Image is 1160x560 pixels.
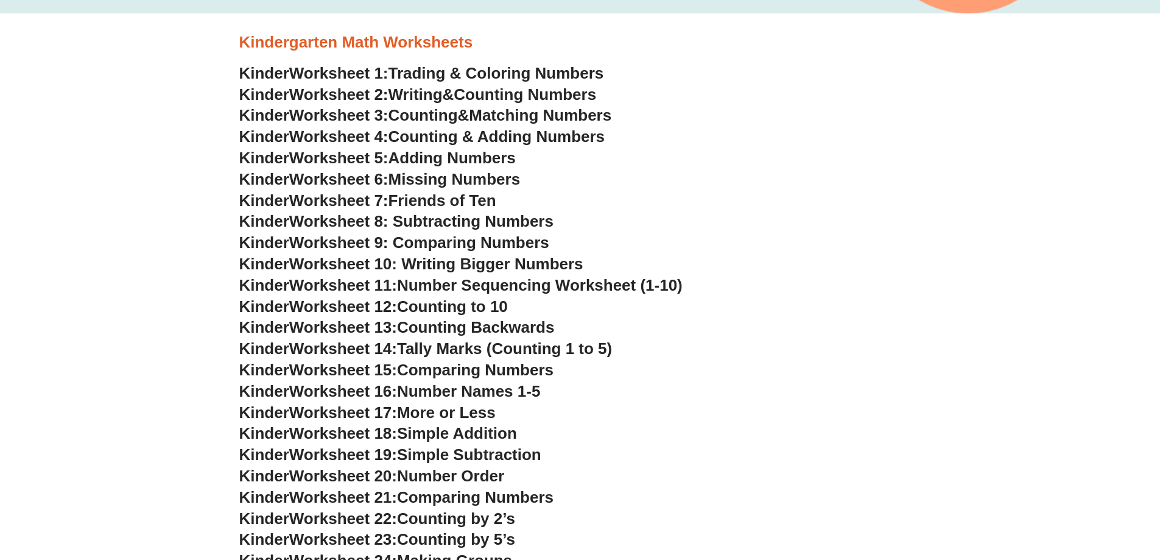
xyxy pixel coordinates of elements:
span: Worksheet 18: [289,424,397,442]
span: Counting & Adding Numbers [388,127,605,146]
a: KinderWorksheet 5:Adding Numbers [239,149,516,167]
span: Kinder [239,276,289,294]
span: Worksheet 22: [289,509,397,528]
a: KinderWorksheet 7:Friends of Ten [239,191,496,210]
a: KinderWorksheet 6:Missing Numbers [239,170,521,188]
span: Worksheet 10: Writing Bigger Numbers [289,255,583,273]
span: Friends of Ten [388,191,496,210]
span: Worksheet 23: [289,530,397,548]
span: Worksheet 17: [289,403,397,422]
span: Kinder [239,382,289,400]
span: Kinder [239,530,289,548]
span: Counting Numbers [454,85,596,104]
span: Worksheet 2: [289,85,388,104]
span: Worksheet 6: [289,170,388,188]
span: Worksheet 3: [289,106,388,124]
span: Simple Addition [397,424,517,442]
span: Tally Marks (Counting 1 to 5) [397,339,612,358]
span: Kinder [239,127,289,146]
a: KinderWorksheet 4:Counting & Adding Numbers [239,127,605,146]
span: Kinder [239,149,289,167]
span: Counting Backwards [397,318,554,336]
span: Worksheet 13: [289,318,397,336]
span: Worksheet 8: Subtracting Numbers [289,212,554,230]
span: Writing [388,85,443,104]
span: Kinder [239,509,289,528]
a: KinderWorksheet 1:Trading & Coloring Numbers [239,64,604,82]
span: Kinder [239,106,289,124]
span: Missing Numbers [388,170,521,188]
span: Trading & Coloring Numbers [388,64,604,82]
span: Kinder [239,233,289,252]
span: Kinder [239,403,289,422]
span: Counting by 5’s [397,530,515,548]
a: KinderWorksheet 9: Comparing Numbers [239,233,549,252]
span: More or Less [397,403,496,422]
span: Worksheet 12: [289,297,397,316]
span: Worksheet 19: [289,445,397,464]
span: Worksheet 9: Comparing Numbers [289,233,549,252]
span: Kinder [239,488,289,506]
span: Kinder [239,339,289,358]
a: KinderWorksheet 10: Writing Bigger Numbers [239,255,583,273]
span: Kinder [239,445,289,464]
a: KinderWorksheet 3:Counting&Matching Numbers [239,106,612,124]
span: Kinder [239,318,289,336]
a: KinderWorksheet 8: Subtracting Numbers [239,212,554,230]
span: Worksheet 14: [289,339,397,358]
span: Kinder [239,361,289,379]
iframe: Chat Widget [957,422,1160,560]
span: Worksheet 15: [289,361,397,379]
span: Comparing Numbers [397,361,554,379]
span: Kinder [239,191,289,210]
span: Comparing Numbers [397,488,554,506]
span: Simple Subtraction [397,445,541,464]
span: Matching Numbers [469,106,611,124]
span: Worksheet 1: [289,64,388,82]
span: Worksheet 4: [289,127,388,146]
span: Worksheet 7: [289,191,388,210]
span: Kinder [239,170,289,188]
span: Adding Numbers [388,149,516,167]
span: Kinder [239,85,289,104]
span: Worksheet 20: [289,467,397,485]
span: Counting [388,106,458,124]
span: Counting by 2’s [397,509,515,528]
span: Worksheet 21: [289,488,397,506]
span: Kinder [239,64,289,82]
span: Worksheet 16: [289,382,397,400]
h3: Kindergarten Math Worksheets [239,32,921,53]
span: Number Order [397,467,504,485]
span: Kinder [239,255,289,273]
span: Counting to 10 [397,297,508,316]
span: Number Names 1-5 [397,382,540,400]
a: KinderWorksheet 2:Writing&Counting Numbers [239,85,597,104]
span: Worksheet 11: [289,276,397,294]
span: Kinder [239,297,289,316]
span: Worksheet 5: [289,149,388,167]
span: Kinder [239,212,289,230]
span: Kinder [239,424,289,442]
span: Kinder [239,467,289,485]
span: Number Sequencing Worksheet (1-10) [397,276,683,294]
